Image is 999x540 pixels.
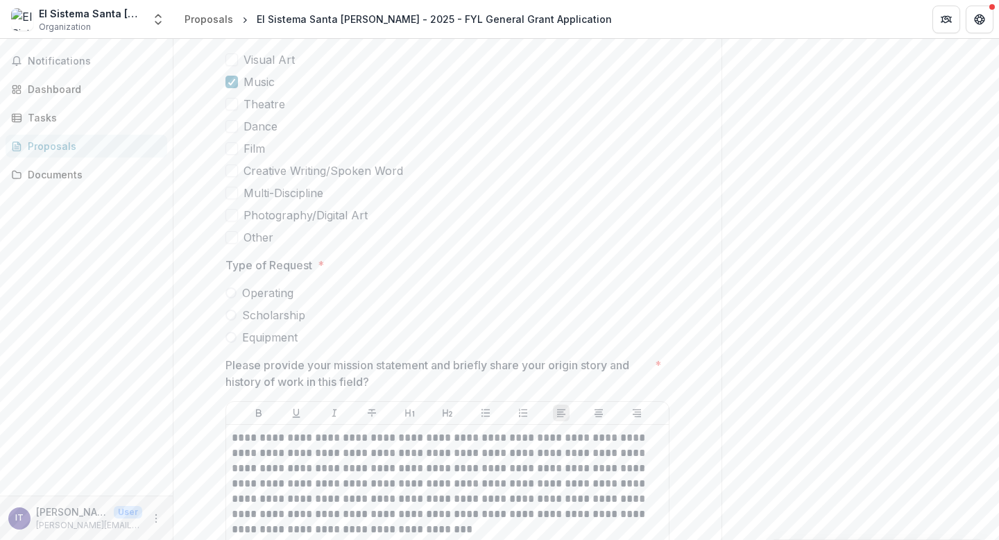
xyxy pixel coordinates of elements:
button: Underline [288,405,305,421]
button: Heading 1 [402,405,418,421]
img: El Sistema Santa Cruz [11,8,33,31]
button: Italicize [326,405,343,421]
span: Operating [242,285,293,301]
a: Proposals [6,135,167,158]
div: Tasks [28,110,156,125]
button: Bullet List [477,405,494,421]
p: [PERSON_NAME] [36,505,108,519]
a: Documents [6,163,167,186]
span: Multi-Discipline [244,185,323,201]
span: Scholarship [242,307,305,323]
div: El Sistema Santa [PERSON_NAME] [39,6,143,21]
div: Documents [28,167,156,182]
button: Heading 2 [439,405,456,421]
span: Organization [39,21,91,33]
button: Open entity switcher [148,6,168,33]
span: Music [244,74,275,90]
a: Tasks [6,106,167,129]
div: Isabelle Tuncer [15,514,24,523]
span: Creative Writing/Spoken Word [244,162,403,179]
button: More [148,510,164,527]
span: Other [244,229,273,246]
button: Partners [932,6,960,33]
div: Proposals [185,12,233,26]
a: Dashboard [6,78,167,101]
span: Equipment [242,329,298,346]
span: Film [244,140,265,157]
button: Align Center [590,405,607,421]
p: [PERSON_NAME][EMAIL_ADDRESS][DOMAIN_NAME] [36,519,142,532]
p: Type of Request [225,257,312,273]
button: Align Right [629,405,645,421]
p: Please provide your mission statement and briefly share your origin story and history of work in ... [225,357,649,390]
div: Dashboard [28,82,156,96]
button: Notifications [6,50,167,72]
a: Proposals [179,9,239,29]
p: User [114,506,142,518]
nav: breadcrumb [179,9,617,29]
button: Strike [364,405,380,421]
button: Ordered List [515,405,531,421]
span: Theatre [244,96,285,112]
button: Bold [250,405,267,421]
span: Visual Art [244,51,295,68]
button: Align Left [553,405,570,421]
span: Photography/Digital Art [244,207,368,223]
span: Notifications [28,56,162,67]
div: El Sistema Santa [PERSON_NAME] - 2025 - FYL General Grant Application [257,12,612,26]
button: Get Help [966,6,993,33]
span: Dance [244,118,277,135]
div: Proposals [28,139,156,153]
